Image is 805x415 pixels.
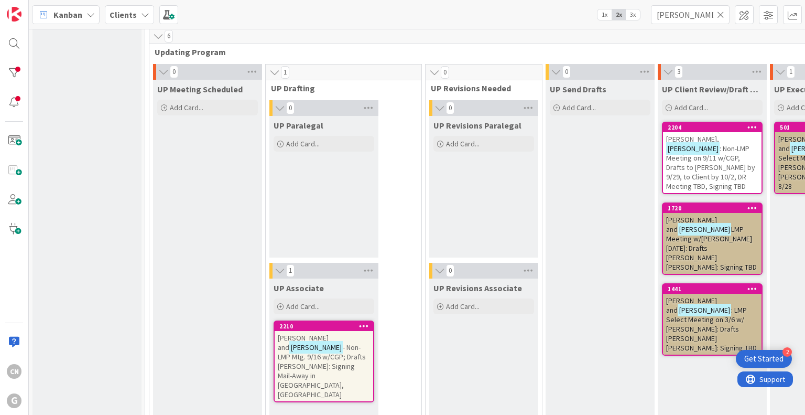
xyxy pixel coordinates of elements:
[666,296,717,315] span: [PERSON_NAME] and
[668,285,762,293] div: 1441
[278,343,366,399] span: - Non-LMP Mtg. 9/16 w/CGP; Drafts [PERSON_NAME]: Signing Mail-Away in [GEOGRAPHIC_DATA], [GEOGRAP...
[787,66,795,78] span: 1
[433,283,522,293] span: UP Revisions Associate
[782,347,792,357] div: 2
[281,66,289,79] span: 1
[663,204,762,274] div: 1720[PERSON_NAME] and[PERSON_NAME]LMP Meeting w/[PERSON_NAME] [DATE]: Drafts [PERSON_NAME] [PERSO...
[441,66,449,79] span: 0
[562,103,596,112] span: Add Card...
[446,264,454,277] span: 0
[668,124,762,131] div: 2204
[678,304,731,316] mark: [PERSON_NAME]
[675,66,683,78] span: 3
[446,302,480,311] span: Add Card...
[7,364,21,379] div: CN
[433,120,521,131] span: UP Revisions Paralegal
[286,102,295,114] span: 0
[666,144,755,191] span: : Non-LMP Meeting on 9/11 w/CGP, Drafts to [PERSON_NAME] by 9/29, to Client by 10/2, DR Meeting T...
[736,350,792,368] div: Open Get Started checklist, remaining modules: 2
[170,66,178,78] span: 0
[666,305,757,353] span: : LMP Select Meeting on 3/6 w/ [PERSON_NAME]: Drafts [PERSON_NAME] [PERSON_NAME]: Signing TBD
[286,139,320,148] span: Add Card...
[550,84,606,94] span: UP Send Drafts
[275,322,373,401] div: 2210[PERSON_NAME] and[PERSON_NAME]- Non-LMP Mtg. 9/16 w/CGP; Drafts [PERSON_NAME]: Signing Mail-A...
[170,103,203,112] span: Add Card...
[666,142,720,154] mark: [PERSON_NAME]
[663,123,762,193] div: 2204[PERSON_NAME],[PERSON_NAME]: Non-LMP Meeting on 9/11 w/CGP, Drafts to [PERSON_NAME] by 9/29, ...
[446,102,454,114] span: 0
[562,66,571,78] span: 0
[274,283,324,293] span: UP Associate
[157,84,243,94] span: UP Meeting Scheduled
[666,134,719,144] span: [PERSON_NAME],
[286,264,295,277] span: 1
[22,2,48,14] span: Support
[271,83,408,93] span: UP Drafting
[53,8,82,21] span: Kanban
[286,302,320,311] span: Add Card...
[626,9,640,20] span: 3x
[279,323,373,330] div: 2210
[7,393,21,408] div: G
[663,204,762,213] div: 1720
[612,9,626,20] span: 2x
[675,103,708,112] span: Add Card...
[666,225,757,272] span: LMP Meeting w/[PERSON_NAME] [DATE]: Drafts [PERSON_NAME] [PERSON_NAME]: Signing TBD
[666,215,717,234] span: [PERSON_NAME] and
[744,354,784,364] div: Get Started
[663,284,762,355] div: 1441[PERSON_NAME] and[PERSON_NAME]: LMP Select Meeting on 3/6 w/ [PERSON_NAME]: Drafts [PERSON_NA...
[274,120,323,131] span: UP Paralegal
[651,5,730,24] input: Quick Filter...
[110,9,137,20] b: Clients
[7,7,21,22] img: Visit kanbanzone.com
[662,84,763,94] span: UP Client Review/Draft Review Meeting
[663,123,762,132] div: 2204
[431,83,529,93] span: UP Revisions Needed
[275,322,373,331] div: 2210
[289,341,343,353] mark: [PERSON_NAME]
[446,139,480,148] span: Add Card...
[597,9,612,20] span: 1x
[165,30,173,42] span: 6
[678,223,731,235] mark: [PERSON_NAME]
[278,333,329,352] span: [PERSON_NAME] and
[663,284,762,294] div: 1441
[668,205,762,212] div: 1720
